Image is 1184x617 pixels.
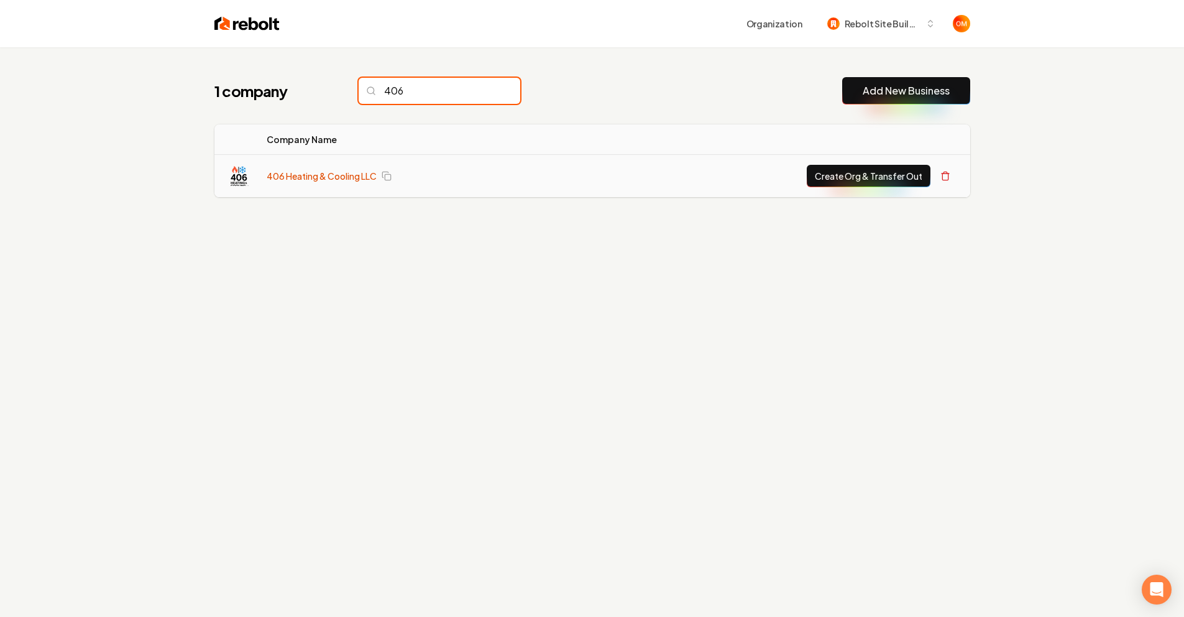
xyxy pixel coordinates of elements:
[229,166,249,186] img: 406 Heating & Cooling LLC logo
[739,12,810,35] button: Organization
[257,124,581,155] th: Company Name
[214,15,280,32] img: Rebolt Logo
[1142,575,1172,605] div: Open Intercom Messenger
[827,17,840,30] img: Rebolt Site Builder
[863,83,950,98] a: Add New Business
[214,81,334,101] h1: 1 company
[267,170,377,182] a: 406 Heating & Cooling LLC
[845,17,920,30] span: Rebolt Site Builder
[359,78,520,104] input: Search...
[953,15,970,32] img: Omar Molai
[842,77,970,104] button: Add New Business
[807,165,930,187] button: Create Org & Transfer Out
[953,15,970,32] button: Open user button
